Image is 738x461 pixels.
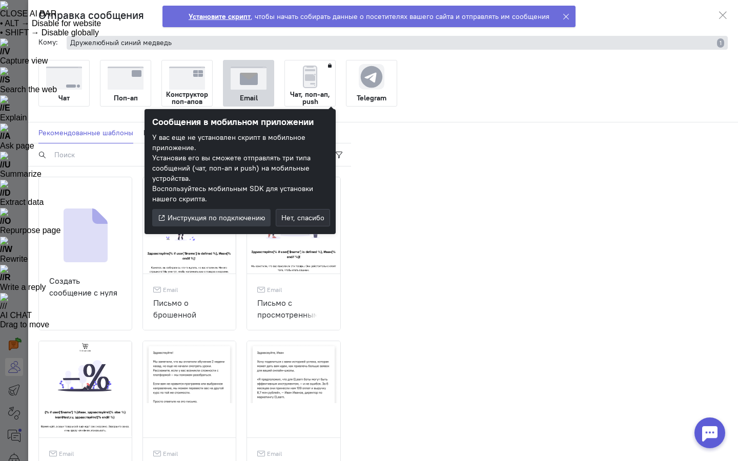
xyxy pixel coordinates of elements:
[267,450,282,457] small: Email
[39,341,132,436] img: preview
[59,450,74,457] small: Email
[247,341,340,403] img: preview
[163,450,178,457] small: Email
[143,341,236,403] img: preview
